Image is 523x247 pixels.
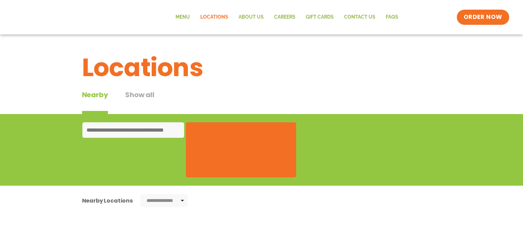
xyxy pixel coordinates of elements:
[301,124,329,176] img: svg%3E
[339,9,381,25] a: Contact Us
[125,90,154,114] button: Show all
[195,9,233,25] a: Locations
[14,3,117,31] img: new-SAG-logo-768×292
[82,196,133,205] div: Nearby Locations
[189,146,293,153] img: svg%3E
[233,9,269,25] a: About Us
[457,10,509,25] a: ORDER NOW
[82,49,441,86] h1: Locations
[464,13,502,21] span: ORDER NOW
[82,90,108,114] div: Nearby
[170,9,403,25] nav: Menu
[381,9,403,25] a: FAQs
[301,9,339,25] a: GIFT CARDS
[269,9,301,25] a: Careers
[82,90,172,114] div: Tabbed content
[170,9,195,25] a: Menu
